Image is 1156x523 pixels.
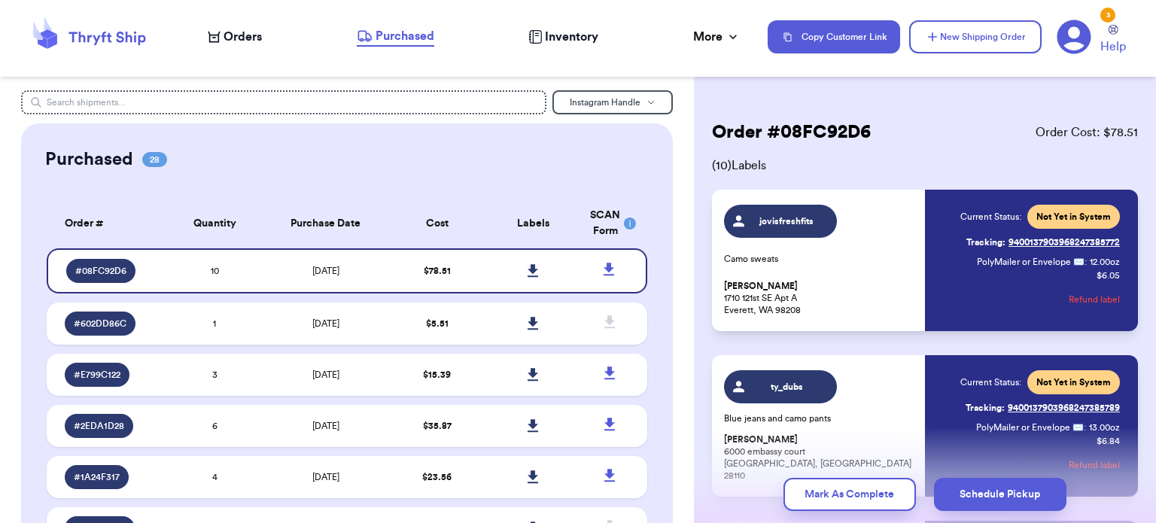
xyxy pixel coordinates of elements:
[1089,421,1120,433] span: 13.00 oz
[389,199,485,248] th: Cost
[1097,435,1120,447] p: $ 6.84
[208,28,262,46] a: Orders
[693,28,741,46] div: More
[976,423,1084,432] span: PolyMailer or Envelope ✉️
[724,280,916,316] p: 1710 121st SE Apt A Everett, WA 98208
[424,266,451,275] span: $ 78.51
[966,402,1005,414] span: Tracking:
[570,98,640,107] span: Instagram Handle
[751,381,823,393] span: ty_dubs
[724,253,916,265] p: Camo sweats
[977,257,1085,266] span: PolyMailer or Envelope ✉️
[590,208,629,239] div: SCAN Form
[909,20,1042,53] button: New Shipping Order
[74,369,120,381] span: # E799C122
[211,266,219,275] span: 10
[768,20,900,53] button: Copy Customer Link
[1100,8,1115,23] div: 3
[212,473,218,482] span: 4
[1069,449,1120,482] button: Refund label
[75,265,126,277] span: # 08FC92D6
[166,199,263,248] th: Quantity
[45,147,133,172] h2: Purchased
[312,421,339,430] span: [DATE]
[1036,211,1111,223] span: Not Yet in System
[74,471,120,483] span: # 1A24F317
[312,473,339,482] span: [DATE]
[224,28,262,46] span: Orders
[552,90,673,114] button: Instagram Handle
[212,370,218,379] span: 3
[1036,123,1138,141] span: Order Cost: $ 78.51
[960,376,1021,388] span: Current Status:
[423,421,452,430] span: $ 35.87
[1084,421,1086,433] span: :
[545,28,598,46] span: Inventory
[422,473,452,482] span: $ 23.56
[312,266,339,275] span: [DATE]
[212,421,218,430] span: 6
[47,199,167,248] th: Order #
[21,90,546,114] input: Search shipments...
[376,27,434,45] span: Purchased
[312,319,339,328] span: [DATE]
[312,370,339,379] span: [DATE]
[966,396,1120,420] a: Tracking:9400137903968247385789
[724,281,798,292] span: [PERSON_NAME]
[1100,25,1126,56] a: Help
[1036,376,1111,388] span: Not Yet in System
[1057,20,1091,54] a: 3
[724,412,916,424] p: Blue jeans and camo pants
[783,478,916,511] button: Mark As Complete
[724,433,916,482] p: 6000 embassy court [GEOGRAPHIC_DATA], [GEOGRAPHIC_DATA] 28110
[142,152,167,167] span: 28
[1090,256,1120,268] span: 12.00 oz
[74,318,126,330] span: # 602DD86C
[357,27,434,47] a: Purchased
[528,28,598,46] a: Inventory
[1085,256,1087,268] span: :
[724,434,798,445] span: [PERSON_NAME]
[423,370,451,379] span: $ 15.39
[712,120,871,144] h2: Order # 08FC92D6
[751,215,823,227] span: jovisfreshfits
[263,199,389,248] th: Purchase Date
[934,478,1066,511] button: Schedule Pickup
[712,157,1138,175] span: ( 10 ) Labels
[426,319,449,328] span: $ 5.51
[74,420,124,432] span: # 2EDA1D28
[1069,283,1120,316] button: Refund label
[966,230,1120,254] a: Tracking:9400137903968247385772
[485,199,581,248] th: Labels
[960,211,1021,223] span: Current Status:
[1100,38,1126,56] span: Help
[213,319,216,328] span: 1
[966,236,1005,248] span: Tracking:
[1097,269,1120,281] p: $ 6.05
